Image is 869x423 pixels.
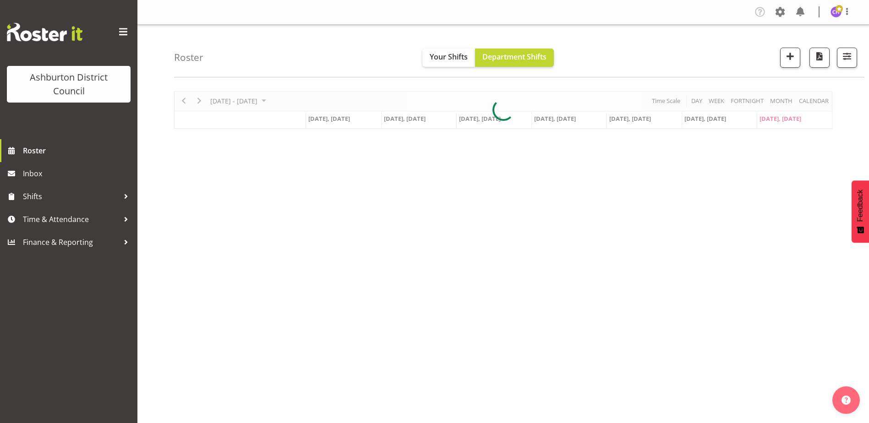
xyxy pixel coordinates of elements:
span: Roster [23,144,133,157]
img: Rosterit website logo [7,23,82,41]
span: Inbox [23,167,133,180]
button: Download a PDF of the roster according to the set date range. [809,48,830,68]
button: Your Shifts [422,49,475,67]
span: Time & Attendance [23,212,119,226]
button: Department Shifts [475,49,554,67]
img: help-xxl-2.png [842,396,851,405]
h4: Roster [174,52,203,63]
span: Shifts [23,190,119,203]
span: Feedback [856,190,864,222]
span: Finance & Reporting [23,235,119,249]
button: Add a new shift [780,48,800,68]
span: Your Shifts [430,52,468,62]
div: Ashburton District Council [16,70,121,98]
button: Filter Shifts [837,48,857,68]
img: chalotter-hydes5348.jpg [831,6,842,17]
span: Department Shifts [482,52,547,62]
button: Feedback - Show survey [852,180,869,243]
